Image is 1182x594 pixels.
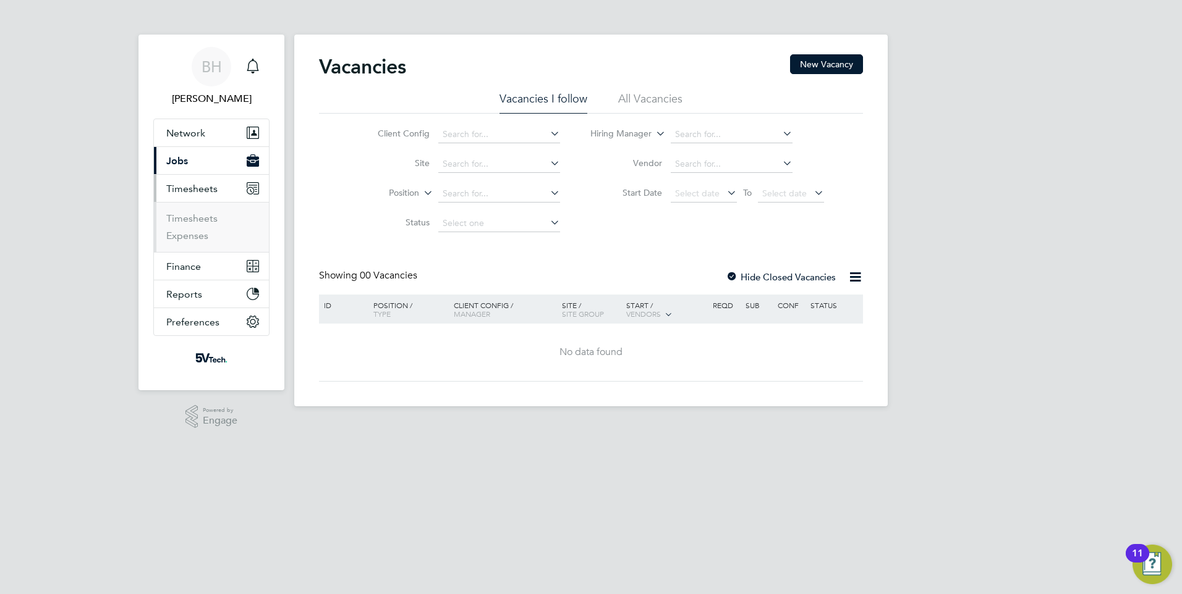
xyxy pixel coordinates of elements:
div: Start / [623,295,710,325]
nav: Main navigation [138,35,284,390]
span: Preferences [166,316,219,328]
span: Select date [675,188,720,199]
span: Select date [762,188,807,199]
div: Showing [319,269,420,282]
li: Vacancies I follow [500,91,587,114]
button: Timesheets [154,175,269,202]
div: Client Config / [451,295,559,324]
div: Conf [775,295,807,316]
span: BH [202,59,222,75]
input: Select one [438,215,560,232]
label: Site [359,157,430,169]
span: Timesheets [166,183,218,195]
input: Search for... [671,126,793,143]
span: Site Group [562,309,604,319]
div: No data found [321,346,861,359]
li: All Vacancies [618,91,682,114]
a: BH[PERSON_NAME] [153,47,270,106]
div: Reqd [710,295,742,316]
a: Powered byEngage [185,405,238,429]
div: ID [321,295,364,316]
div: Status [807,295,861,316]
input: Search for... [438,156,560,173]
button: Jobs [154,147,269,174]
div: Position / [364,295,451,324]
div: 11 [1132,553,1143,569]
span: To [739,185,755,201]
span: Bethany Haswell [153,91,270,106]
span: Manager [454,309,490,319]
button: Reports [154,280,269,307]
span: Network [166,127,205,139]
label: Start Date [591,187,662,198]
span: Reports [166,288,202,300]
button: New Vacancy [790,54,863,74]
label: Vendor [591,157,662,169]
label: Hide Closed Vacancies [726,271,836,283]
button: Open Resource Center, 11 new notifications [1133,545,1172,584]
span: Engage [203,416,237,426]
img: weare5values-logo-retina.png [193,348,230,368]
input: Search for... [438,185,560,203]
label: Client Config [359,128,430,139]
div: Site / [559,295,624,324]
button: Network [154,119,269,146]
input: Search for... [671,156,793,173]
span: Type [373,309,391,319]
a: Go to home page [153,348,270,368]
span: Jobs [166,155,188,167]
input: Search for... [438,126,560,143]
button: Preferences [154,308,269,335]
a: Timesheets [166,212,218,224]
span: Vendors [626,309,661,319]
button: Finance [154,253,269,280]
a: Expenses [166,230,208,241]
div: Timesheets [154,202,269,252]
label: Status [359,217,430,228]
span: 00 Vacancies [360,269,417,282]
label: Hiring Manager [580,128,652,140]
span: Finance [166,261,201,272]
span: Powered by [203,405,237,416]
h2: Vacancies [319,54,406,79]
label: Position [348,187,419,199]
div: Sub [742,295,775,316]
